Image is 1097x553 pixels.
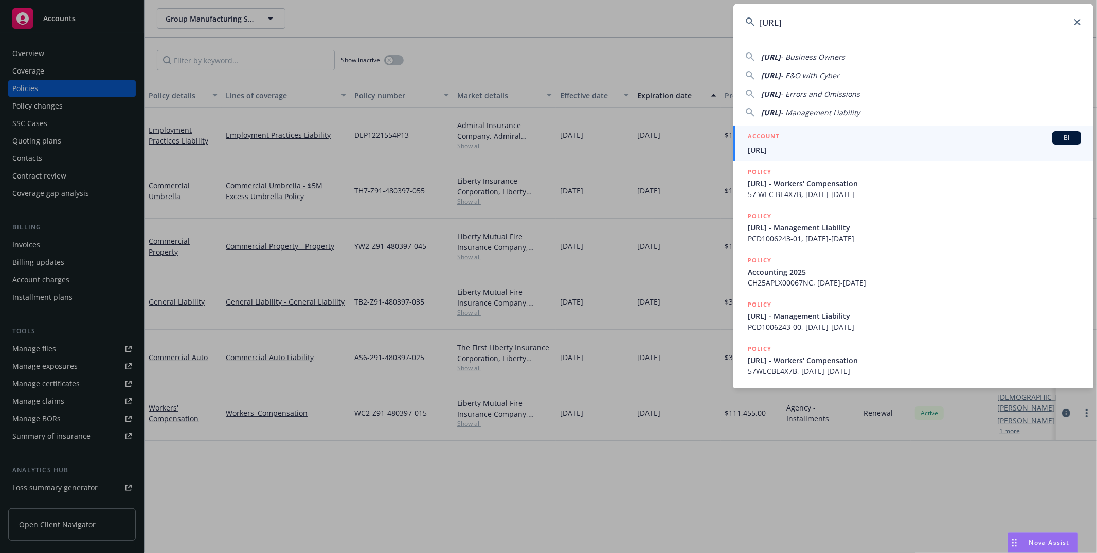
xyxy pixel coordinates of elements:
h5: POLICY [748,167,771,177]
div: Drag to move [1008,533,1021,552]
span: [URL] - Workers' Compensation [748,178,1081,189]
a: POLICY[URL] - Workers' Compensation57WECBE4X7B, [DATE]-[DATE] [733,338,1093,382]
button: Nova Assist [1008,532,1078,553]
span: [URL] - Management Liability [748,311,1081,322]
h5: POLICY [748,211,771,221]
span: - Errors and Omissions [781,89,860,99]
input: Search... [733,4,1093,41]
h5: POLICY [748,344,771,354]
span: [URL] [761,52,781,62]
a: POLICY[URL] - Workers' Compensation57 WEC BE4X7B, [DATE]-[DATE] [733,161,1093,205]
a: POLICYAccounting 2025CH25APLX00067NC, [DATE]-[DATE] [733,249,1093,294]
a: POLICY[URL] - Management LiabilityPCD1006243-00, [DATE]-[DATE] [733,294,1093,338]
span: [URL] - Management Liability [748,222,1081,233]
a: ACCOUNTBI[URL] [733,126,1093,161]
h5: POLICY [748,255,771,265]
span: 57WECBE4X7B, [DATE]-[DATE] [748,366,1081,377]
span: - Business Owners [781,52,845,62]
span: - E&O with Cyber [781,70,839,80]
h5: ACCOUNT [748,131,779,144]
h5: POLICY [748,299,771,310]
span: 57 WEC BE4X7B, [DATE]-[DATE] [748,189,1081,200]
span: - Management Liability [781,108,860,117]
span: Nova Assist [1029,538,1070,547]
span: PCD1006243-01, [DATE]-[DATE] [748,233,1081,244]
span: [URL] - Workers' Compensation [748,355,1081,366]
span: [URL] [748,145,1081,155]
span: Accounting 2025 [748,266,1081,277]
span: PCD1006243-00, [DATE]-[DATE] [748,322,1081,332]
span: [URL] [761,108,781,117]
a: POLICY[URL] - Management LiabilityPCD1006243-01, [DATE]-[DATE] [733,205,1093,249]
span: BI [1056,133,1077,142]
span: [URL] [761,70,781,80]
span: CH25APLX00067NC, [DATE]-[DATE] [748,277,1081,288]
span: [URL] [761,89,781,99]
